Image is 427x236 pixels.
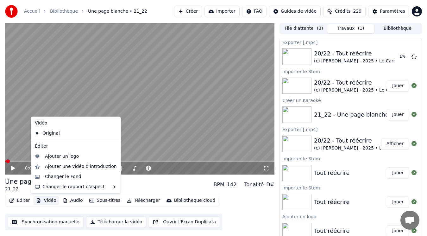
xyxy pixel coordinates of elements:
[387,109,409,120] button: Jouer
[387,80,409,92] button: Jouer
[358,25,364,32] span: ( 1 )
[50,8,78,15] a: Bibliothèque
[280,184,422,191] div: Importer le Stem
[24,8,40,15] a: Accueil
[5,177,62,186] div: Une page blanche
[174,197,215,204] div: Bibliothèque cloud
[353,8,361,15] span: 229
[25,165,40,171] div: /
[317,25,323,32] span: ( 3 )
[242,6,267,17] button: FAQ
[88,8,147,15] span: Une page blanche • 21_22
[381,138,409,150] button: Afficher
[5,186,62,192] div: 21_22
[387,167,409,179] button: Jouer
[24,8,147,15] nav: breadcrumb
[314,169,350,177] div: Tout réécrire
[45,174,81,180] div: Changer le Fond
[368,6,409,17] button: Paramètres
[280,67,422,75] div: Importer le Stem
[124,196,162,205] button: Télécharger
[314,226,350,235] div: Tout réécrire
[32,141,119,151] div: Éditer
[387,196,409,208] button: Jouer
[32,128,110,138] div: Original
[5,5,18,18] img: youka
[314,198,350,207] div: Tout réécrire
[45,153,79,160] div: Ajouter un logo
[244,181,264,188] div: Tonalité
[280,213,422,220] div: Ajouter un logo
[204,6,240,17] button: Importer
[86,216,147,228] button: Télécharger la vidéo
[25,165,35,171] span: 0:01
[280,96,422,104] div: Créer un Karaoké
[60,196,85,205] button: Audio
[280,38,422,46] div: Exporter [.mp4]
[399,54,409,59] div: 1 %
[269,6,321,17] button: Guides de vidéo
[327,24,374,33] button: Travaux
[34,196,59,205] button: Vidéo
[45,163,117,170] div: Ajouter une vidéo d’introduction
[87,196,123,205] button: Sous-titres
[323,6,366,17] button: Crédits229
[266,181,274,188] div: D#
[400,211,419,230] div: Ouvrir le chat
[174,6,202,17] button: Créer
[380,8,405,15] div: Paramètres
[280,155,422,162] div: Importer le Stem
[314,110,389,119] div: 21_22 - Une page blanche
[149,216,220,228] button: Ouvrir l'Ecran Duplicata
[227,181,237,188] div: 142
[374,24,421,33] button: Bibliothèque
[280,125,422,133] div: Exporter [.mp4]
[8,216,84,228] button: Synchronisation manuelle
[32,118,119,128] div: Vidéo
[335,8,350,15] span: Crédits
[32,182,119,192] div: Changer le rapport d'aspect
[213,181,224,188] div: BPM
[7,196,32,205] button: Éditer
[280,24,327,33] button: File d'attente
